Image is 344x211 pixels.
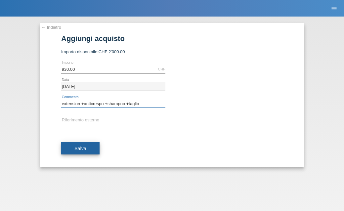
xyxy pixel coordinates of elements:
i: menu [331,5,337,12]
span: Salva [74,146,86,151]
h1: Aggiungi acquisto [61,34,283,43]
a: menu [327,6,341,10]
button: Salva [61,142,100,155]
div: Importo disponibile: [61,49,283,54]
div: CHF [158,67,165,71]
a: ← Indietro [41,25,61,30]
span: CHF 2'000.00 [99,49,125,54]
